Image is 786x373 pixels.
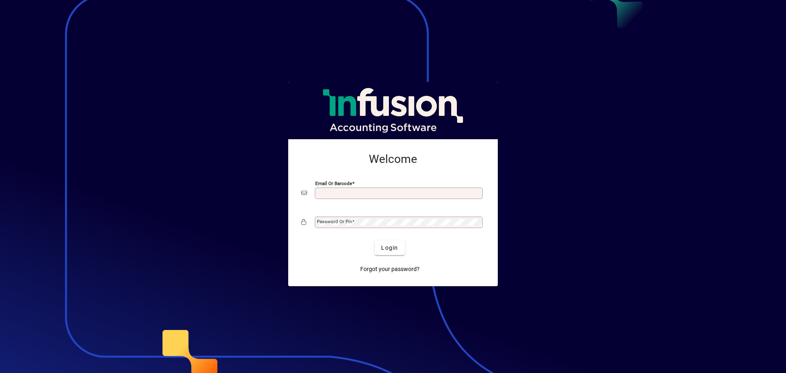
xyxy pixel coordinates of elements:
[357,262,423,276] a: Forgot your password?
[315,181,352,186] mat-label: Email or Barcode
[375,240,404,255] button: Login
[381,244,398,252] span: Login
[360,265,420,274] span: Forgot your password?
[317,219,352,224] mat-label: Password or Pin
[301,152,485,166] h2: Welcome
